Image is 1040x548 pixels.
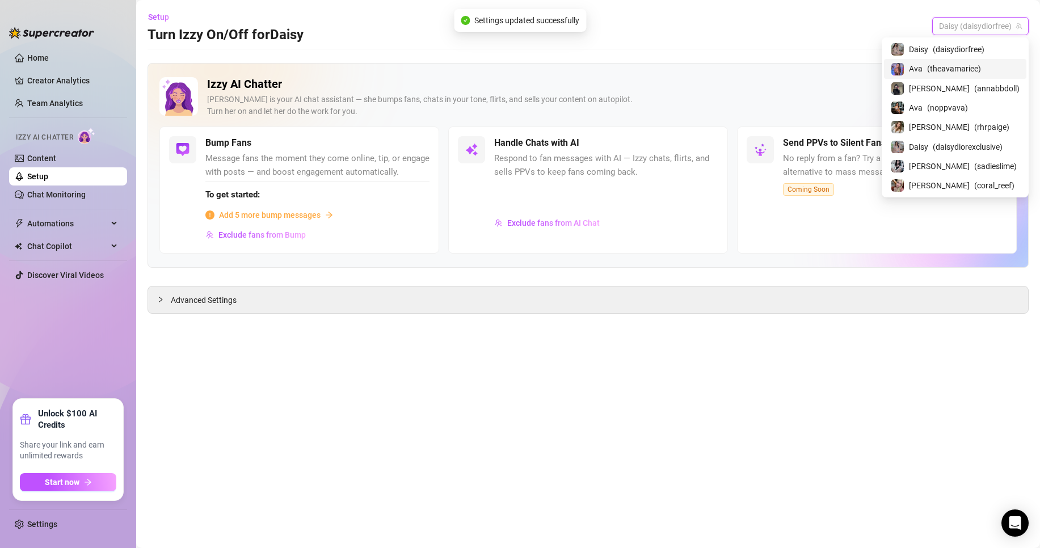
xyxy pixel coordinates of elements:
[45,478,79,487] span: Start now
[933,43,984,56] span: ( daisydiorfree )
[206,231,214,239] img: svg%3e
[465,143,478,157] img: svg%3e
[461,16,470,25] span: check-circle
[20,440,116,462] span: Share your link and earn unlimited rewards
[891,160,904,172] img: Sadie
[909,62,923,75] span: Ava
[909,179,970,192] span: [PERSON_NAME]
[1016,23,1022,29] span: team
[783,152,1007,179] span: No reply from a fan? Try a smart, personal PPV — a better alternative to mass messages.
[891,141,904,153] img: Daisy
[494,136,579,150] h5: Handle Chats with AI
[927,62,981,75] span: ( theavamariee )
[891,63,904,75] img: Ava
[159,77,198,116] img: Izzy AI Chatter
[909,141,928,153] span: Daisy
[891,82,904,95] img: Anna
[148,8,178,26] button: Setup
[891,102,904,114] img: Ava
[219,209,321,221] span: Add 5 more bump messages
[753,143,767,157] img: svg%3e
[148,12,169,22] span: Setup
[205,136,251,150] h5: Bump Fans
[218,230,306,239] span: Exclude fans from Bump
[974,82,1020,95] span: ( annabbdoll )
[783,183,834,196] span: Coming Soon
[27,71,118,90] a: Creator Analytics
[933,141,1003,153] span: ( daisydiorexclusive )
[909,102,923,114] span: Ava
[207,94,982,117] div: [PERSON_NAME] is your AI chat assistant — she bumps fans, chats in your tone, flirts, and sells y...
[325,211,333,219] span: arrow-right
[891,43,904,56] img: Daisy
[9,27,94,39] img: logo-BBDzfeDw.svg
[27,271,104,280] a: Discover Viral Videos
[207,77,982,91] h2: Izzy AI Chatter
[205,226,306,244] button: Exclude fans from Bump
[27,53,49,62] a: Home
[205,189,260,200] strong: To get started:
[1001,509,1029,537] div: Open Intercom Messenger
[494,214,600,232] button: Exclude fans from AI Chat
[27,237,108,255] span: Chat Copilot
[909,121,970,133] span: [PERSON_NAME]
[20,414,31,425] span: gift
[148,26,304,44] h3: Turn Izzy On/Off for Daisy
[15,219,24,228] span: thunderbolt
[15,242,22,250] img: Chat Copilot
[891,121,904,133] img: Paige
[84,478,92,486] span: arrow-right
[27,214,108,233] span: Automations
[176,143,190,157] img: svg%3e
[909,160,970,172] span: [PERSON_NAME]
[38,408,116,431] strong: Unlock $100 AI Credits
[27,99,83,108] a: Team Analytics
[891,179,904,192] img: Anna
[474,14,579,27] span: Settings updated successfully
[495,219,503,227] img: svg%3e
[157,293,171,306] div: collapsed
[783,136,886,150] h5: Send PPVs to Silent Fans
[27,520,57,529] a: Settings
[909,43,928,56] span: Daisy
[939,18,1022,35] span: Daisy (daisydiorfree)
[507,218,600,227] span: Exclude fans from AI Chat
[927,102,968,114] span: ( noppvava )
[27,172,48,181] a: Setup
[20,473,116,491] button: Start nowarrow-right
[974,121,1009,133] span: ( rhrpaige )
[171,294,237,306] span: Advanced Settings
[27,190,86,199] a: Chat Monitoring
[78,128,95,144] img: AI Chatter
[157,296,164,303] span: collapsed
[909,82,970,95] span: [PERSON_NAME]
[974,160,1017,172] span: ( sadieslime )
[974,179,1014,192] span: ( coral_reef )
[16,132,73,143] span: Izzy AI Chatter
[205,152,430,179] span: Message fans the moment they come online, tip, or engage with posts — and boost engagement automa...
[494,152,718,179] span: Respond to fan messages with AI — Izzy chats, flirts, and sells PPVs to keep fans coming back.
[27,154,56,163] a: Content
[205,210,214,220] span: info-circle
